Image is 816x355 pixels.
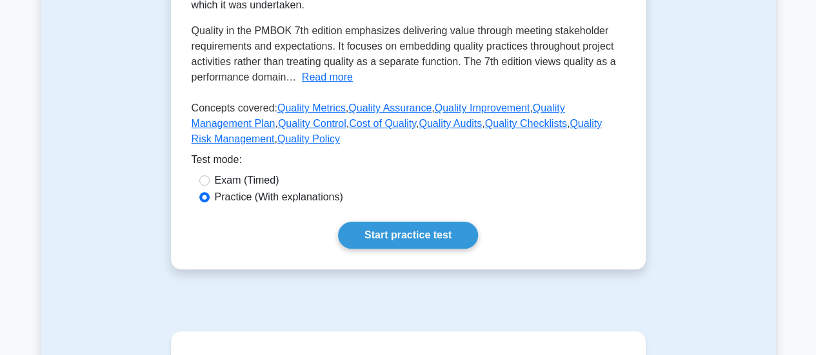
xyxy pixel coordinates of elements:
a: Quality Policy [277,133,340,144]
label: Practice (With explanations) [215,189,343,205]
a: Quality Metrics [277,102,346,113]
a: Start practice test [338,222,478,249]
a: Quality Assurance [348,102,432,113]
p: Concepts covered: , , , , , , , , , [192,101,625,152]
label: Exam (Timed) [215,173,279,188]
span: Quality in the PMBOK 7th edition emphasizes delivering value through meeting stakeholder requirem... [192,25,616,82]
button: Read more [302,70,353,85]
a: Quality Checklists [485,118,567,129]
a: Quality Control [278,118,346,129]
a: Quality Improvement [435,102,530,113]
a: Quality Audits [419,118,482,129]
a: Cost of Quality [349,118,416,129]
div: Test mode: [192,152,625,173]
